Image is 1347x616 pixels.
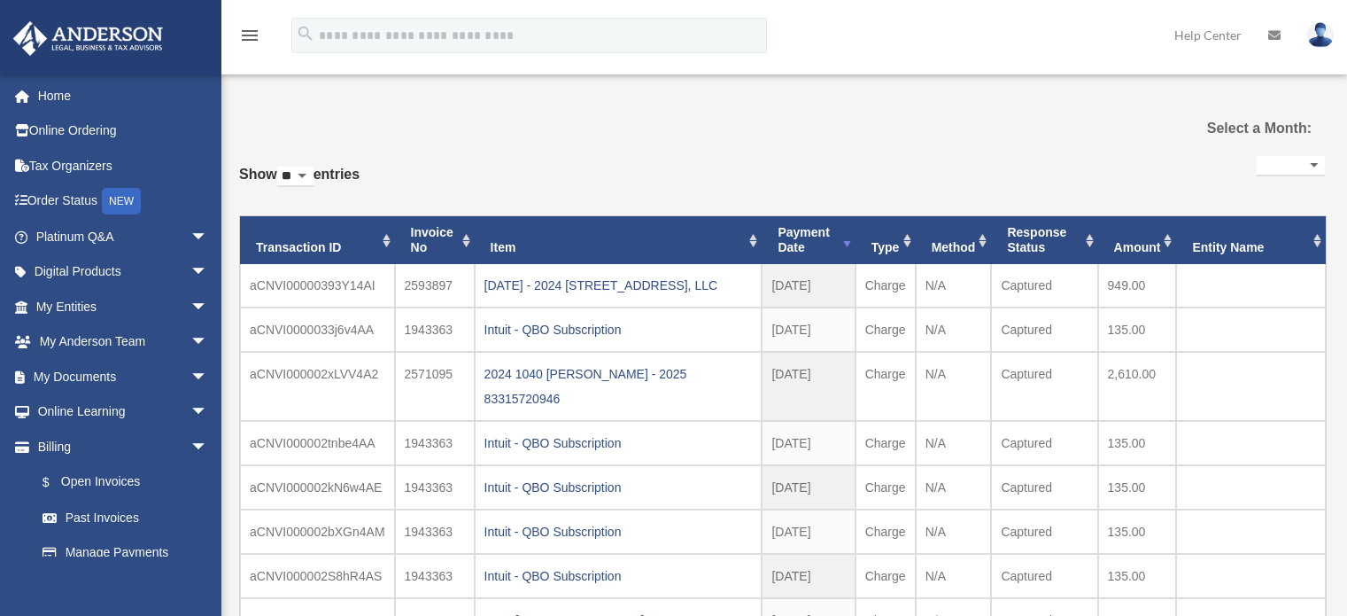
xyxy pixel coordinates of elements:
[855,554,916,598] td: Charge
[484,362,753,411] div: 2024 1040 [PERSON_NAME] - 2025 83315720946
[240,554,395,598] td: aCNVI000002S8hR4AS
[1098,465,1177,510] td: 135.00
[239,162,360,205] label: Show entries
[916,510,992,554] td: N/A
[484,475,753,500] div: Intuit - QBO Subscription
[12,359,235,394] a: My Documentsarrow_drop_down
[190,324,226,361] span: arrow_drop_down
[991,216,1097,264] th: Response Status: activate to sort column ascending
[190,429,226,465] span: arrow_drop_down
[484,564,753,589] div: Intuit - QBO Subscription
[1098,510,1177,554] td: 135.00
[991,421,1097,465] td: Captured
[190,254,226,291] span: arrow_drop_down
[277,167,314,187] select: Showentries
[762,352,855,421] td: [DATE]
[855,308,916,352] td: Charge
[12,219,235,254] a: Platinum Q&Aarrow_drop_down
[240,308,395,352] td: aCNVI0000033j6v4AA
[12,183,235,220] a: Order StatusNEW
[484,317,753,342] div: Intuit - QBO Subscription
[240,510,395,554] td: aCNVI000002bXGn4AM
[1098,421,1177,465] td: 135.00
[296,24,315,43] i: search
[762,554,855,598] td: [DATE]
[916,308,992,352] td: N/A
[190,219,226,255] span: arrow_drop_down
[12,148,235,183] a: Tax Organizers
[239,31,260,46] a: menu
[12,429,235,464] a: Billingarrow_drop_down
[1098,216,1177,264] th: Amount: activate to sort column ascending
[991,308,1097,352] td: Captured
[190,394,226,431] span: arrow_drop_down
[25,500,226,535] a: Past Invoices
[52,472,61,494] span: $
[762,421,855,465] td: [DATE]
[1098,352,1177,421] td: 2,610.00
[240,465,395,510] td: aCNVI000002kN6w4AE
[1098,554,1177,598] td: 135.00
[12,324,235,360] a: My Anderson Teamarrow_drop_down
[395,264,475,308] td: 2593897
[916,352,992,421] td: N/A
[916,421,992,465] td: N/A
[916,216,992,264] th: Method: activate to sort column ascending
[190,289,226,325] span: arrow_drop_down
[239,25,260,46] i: menu
[855,465,916,510] td: Charge
[762,308,855,352] td: [DATE]
[916,264,992,308] td: N/A
[991,554,1097,598] td: Captured
[240,421,395,465] td: aCNVI000002tnbe4AA
[240,216,395,264] th: Transaction ID: activate to sort column ascending
[395,352,475,421] td: 2571095
[12,113,235,149] a: Online Ordering
[484,519,753,544] div: Intuit - QBO Subscription
[855,264,916,308] td: Charge
[916,465,992,510] td: N/A
[12,289,235,324] a: My Entitiesarrow_drop_down
[1098,264,1177,308] td: 949.00
[395,421,475,465] td: 1943363
[395,510,475,554] td: 1943363
[991,510,1097,554] td: Captured
[1307,22,1334,48] img: User Pic
[25,464,235,501] a: $Open Invoices
[240,264,395,308] td: aCNVI00000393Y14AI
[762,465,855,510] td: [DATE]
[8,21,168,56] img: Anderson Advisors Platinum Portal
[1176,216,1326,264] th: Entity Name: activate to sort column ascending
[855,510,916,554] td: Charge
[395,465,475,510] td: 1943363
[855,352,916,421] td: Charge
[762,510,855,554] td: [DATE]
[395,554,475,598] td: 1943363
[762,264,855,308] td: [DATE]
[12,78,235,113] a: Home
[855,421,916,465] td: Charge
[855,216,916,264] th: Type: activate to sort column ascending
[991,264,1097,308] td: Captured
[762,216,855,264] th: Payment Date: activate to sort column ascending
[190,359,226,395] span: arrow_drop_down
[991,352,1097,421] td: Captured
[916,554,992,598] td: N/A
[484,431,753,456] div: Intuit - QBO Subscription
[1157,116,1312,141] label: Select a Month:
[475,216,763,264] th: Item: activate to sort column ascending
[395,308,475,352] td: 1943363
[395,216,475,264] th: Invoice No: activate to sort column ascending
[25,535,235,571] a: Manage Payments
[12,394,235,430] a: Online Learningarrow_drop_down
[12,254,235,290] a: Digital Productsarrow_drop_down
[1098,308,1177,352] td: 135.00
[991,465,1097,510] td: Captured
[240,352,395,421] td: aCNVI000002xLVV4A2
[484,273,753,298] div: [DATE] - 2024 [STREET_ADDRESS], LLC
[102,188,141,214] div: NEW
